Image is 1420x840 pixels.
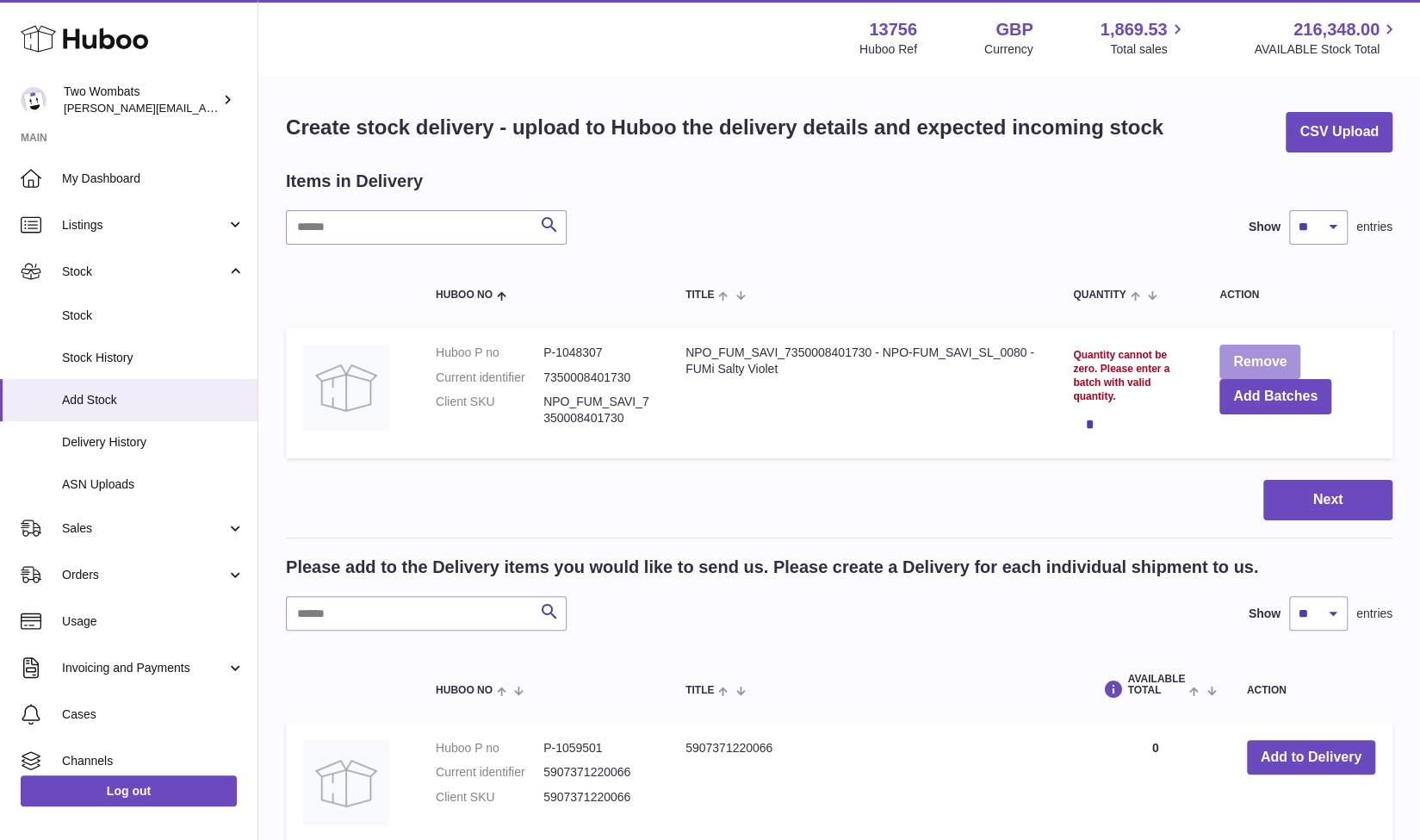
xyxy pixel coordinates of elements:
[62,171,245,187] span: My Dashboard
[995,18,1032,41] strong: GBP
[64,101,345,115] span: [PERSON_NAME][EMAIL_ADDRESS][DOMAIN_NAME]
[62,264,226,280] span: Stock
[62,613,245,630] span: Usage
[62,350,245,366] span: Stock History
[21,775,237,806] a: Log out
[1219,345,1300,380] button: Remove
[1263,480,1392,520] button: Next
[436,764,543,781] dt: Current identifier
[62,520,226,537] span: Sales
[286,114,1163,141] h1: Create stock delivery - upload to Huboo the delivery details and expected incoming stock
[1286,112,1392,152] button: CSV Upload
[1254,41,1399,58] span: AVAILABLE Stock Total
[1073,348,1185,404] div: Quantity cannot be zero. Please enter a batch with valid quantity.
[543,394,651,426] dd: NPO_FUM_SAVI_7350008401730
[436,289,493,301] span: Huboo no
[436,685,493,696] span: Huboo no
[1356,606,1392,622] span: entries
[859,41,917,58] div: Huboo Ref
[1219,289,1375,301] div: Action
[1101,18,1168,41] span: 1,869.53
[1293,18,1380,41] span: 216,348.00
[436,394,543,426] dt: Client SKU
[1254,18,1399,58] a: 216,348.00 AVAILABLE Stock Total
[436,789,543,806] dt: Client SKU
[62,567,226,583] span: Orders
[543,345,651,361] dd: P-1048307
[303,740,389,826] img: 5907371220066
[1101,18,1187,58] a: 1,869.53 Total sales
[1110,41,1187,58] span: Total sales
[436,370,543,386] dt: Current identifier
[286,556,1258,579] h2: Please add to the Delivery items you would like to send us. Please create a Delivery for each ind...
[1247,740,1375,775] button: Add to Delivery
[1073,289,1125,301] span: Quantity
[62,660,226,676] span: Invoicing and Payments
[1127,674,1185,696] span: AVAILABLE Total
[1249,219,1280,235] label: Show
[1219,379,1331,414] button: Add Batches
[543,370,651,386] dd: 7350008401730
[984,41,1033,58] div: Currency
[1356,219,1392,235] span: entries
[543,740,651,756] dd: P-1059501
[543,764,651,781] dd: 5907371220066
[436,345,543,361] dt: Huboo P no
[668,327,1056,459] td: NPO_FUM_SAVI_7350008401730 - NPO-FUM_SAVI_SL_0080 - FUMi Salty Violet
[1247,685,1375,696] div: Action
[62,476,245,493] span: ASN Uploads
[1249,606,1280,622] label: Show
[869,18,917,41] strong: 13756
[62,392,245,408] span: Add Stock
[286,170,423,193] h2: Items in Delivery
[436,740,543,756] dt: Huboo P no
[685,685,714,696] span: Title
[64,84,219,116] div: Two Wombats
[21,87,47,113] img: alan@twowombats.com
[303,345,389,431] img: NPO_FUM_SAVI_7350008401730 - NPO-FUM_SAVI_SL_0080 - FUMi Salty Violet
[62,706,245,723] span: Cases
[62,308,245,324] span: Stock
[62,753,245,769] span: Channels
[543,789,651,806] dd: 5907371220066
[62,434,245,451] span: Delivery History
[685,289,714,301] span: Title
[62,217,226,233] span: Listings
